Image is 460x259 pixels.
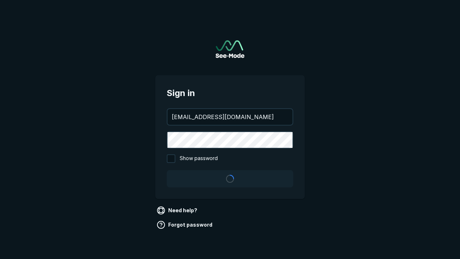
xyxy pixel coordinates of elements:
input: your@email.com [167,109,293,125]
a: Need help? [155,205,200,216]
a: Go to sign in [216,40,244,58]
span: Sign in [167,87,293,100]
a: Forgot password [155,219,215,231]
span: Show password [180,154,218,163]
img: See-Mode Logo [216,40,244,58]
